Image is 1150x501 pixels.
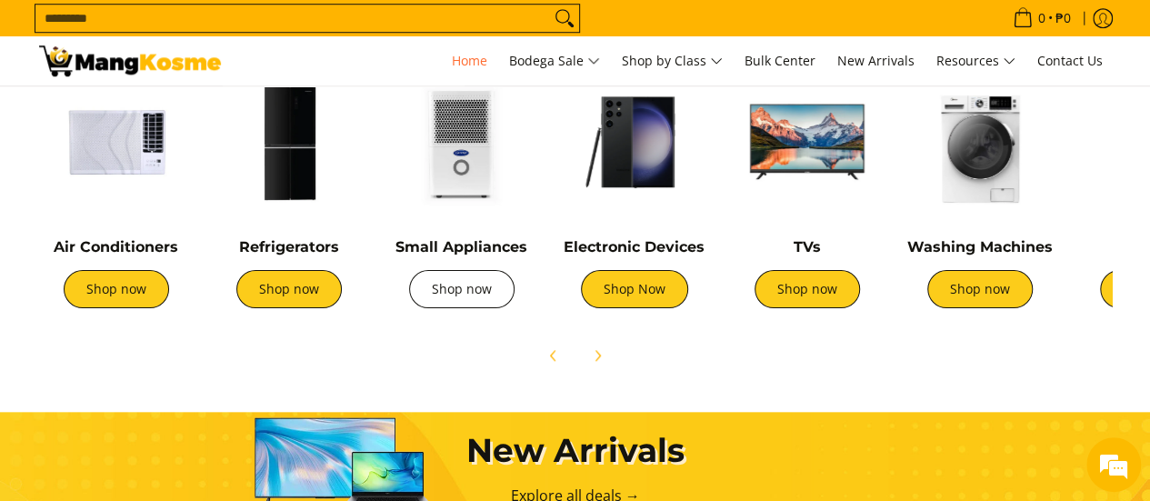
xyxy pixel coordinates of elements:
a: Shop now [236,270,342,308]
span: • [1007,8,1076,28]
a: Shop by Class [613,36,732,85]
a: Shop now [755,270,860,308]
span: Bodega Sale [509,50,600,73]
a: Air Conditioners [54,238,178,256]
a: Washing Machines [907,238,1053,256]
a: Electronic Devices [564,238,705,256]
a: Shop now [927,270,1033,308]
img: Washing Machines [903,65,1057,219]
a: TVs [794,238,821,256]
a: New Arrivals [828,36,924,85]
button: Previous [534,336,574,376]
img: Refrigerators [212,65,366,219]
a: Resources [927,36,1025,85]
span: Contact Us [1037,52,1103,69]
img: Small Appliances [385,65,539,219]
a: Contact Us [1028,36,1112,85]
nav: Main Menu [239,36,1112,85]
span: New Arrivals [837,52,915,69]
a: Home [443,36,496,85]
a: Bulk Center [735,36,825,85]
a: Small Appliances [395,238,527,256]
span: 0 [1035,12,1048,25]
img: Electronic Devices [557,65,712,219]
img: TVs [730,65,885,219]
img: Air Conditioners [39,65,194,219]
span: ₱0 [1053,12,1074,25]
span: Shop by Class [622,50,723,73]
a: Refrigerators [239,238,339,256]
img: Mang Kosme: Your Home Appliances Warehouse Sale Partner! [39,45,221,76]
button: Search [550,5,579,32]
button: Next [577,336,617,376]
a: Shop Now [581,270,688,308]
a: Bodega Sale [500,36,609,85]
span: Home [452,52,487,69]
a: Shop now [64,270,169,308]
a: Shop now [409,270,515,308]
span: Bulk Center [745,52,815,69]
span: Resources [936,50,1015,73]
